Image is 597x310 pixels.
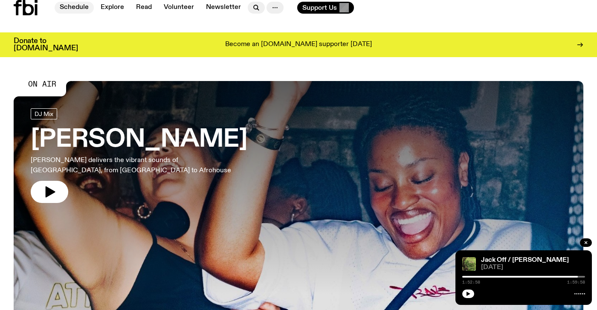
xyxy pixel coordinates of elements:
span: 1:52:58 [462,280,480,284]
button: Support Us [297,2,354,14]
a: DJ Mix [31,108,57,119]
a: [PERSON_NAME][PERSON_NAME] delivers the vibrant sounds of [GEOGRAPHIC_DATA], from [GEOGRAPHIC_DAT... [31,108,249,203]
span: [DATE] [481,264,585,271]
span: DJ Mix [35,110,53,117]
span: Support Us [302,4,337,12]
a: Jack Off / [PERSON_NAME] [481,257,569,264]
span: On Air [28,80,56,88]
p: Become an [DOMAIN_NAME] supporter [DATE] [225,41,372,49]
h3: [PERSON_NAME] [31,128,249,152]
a: Volunteer [159,2,199,14]
a: Read [131,2,157,14]
span: 1:59:58 [567,280,585,284]
p: [PERSON_NAME] delivers the vibrant sounds of [GEOGRAPHIC_DATA], from [GEOGRAPHIC_DATA] to Afrohouse [31,155,249,176]
h3: Donate to [DOMAIN_NAME] [14,38,78,52]
a: Explore [96,2,129,14]
a: Schedule [55,2,94,14]
a: Newsletter [201,2,246,14]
